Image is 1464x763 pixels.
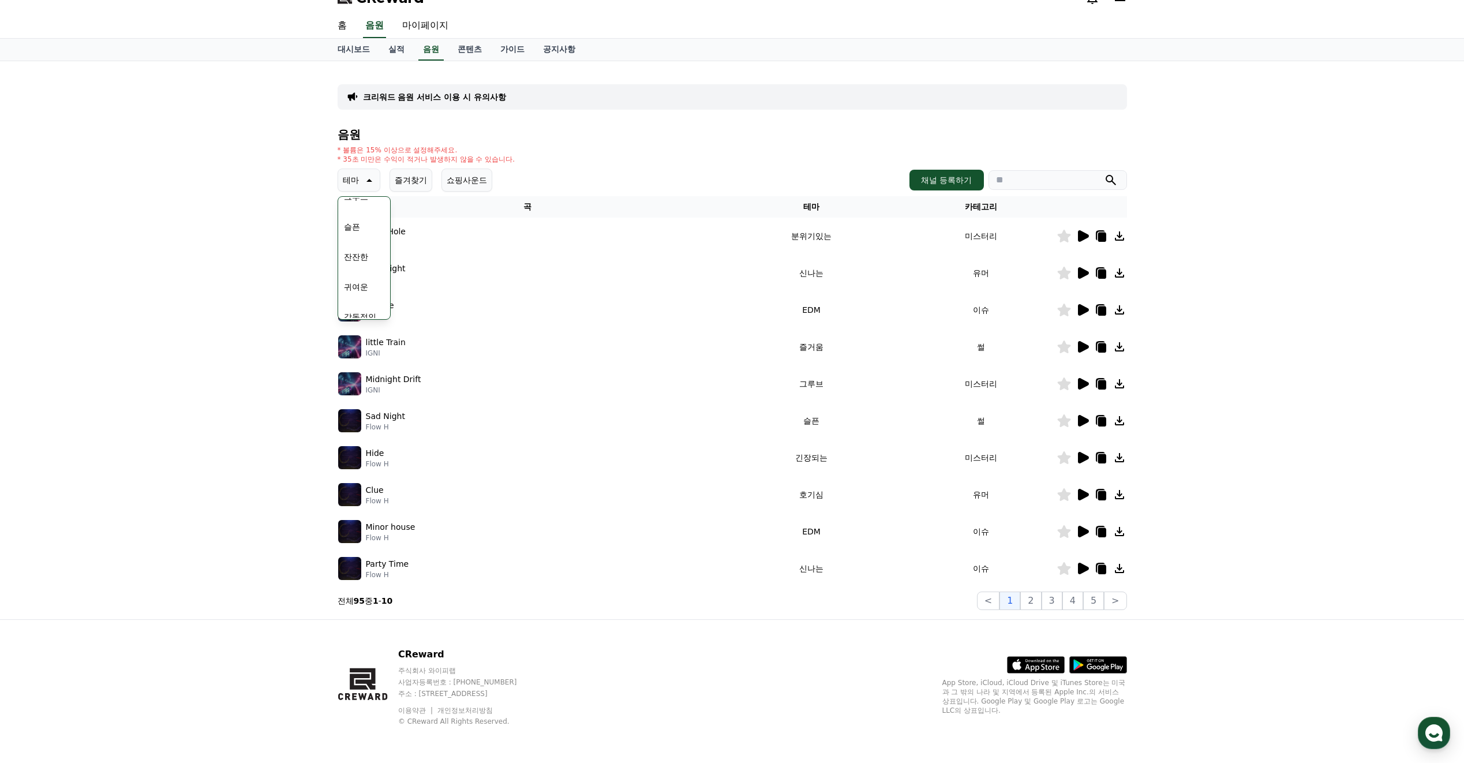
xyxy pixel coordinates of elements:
button: < [977,592,999,610]
button: 쇼핑사운드 [441,169,492,192]
p: Hide [366,447,384,459]
p: CReward [398,648,539,661]
td: 유머 [905,476,1057,513]
p: Clue [366,484,384,496]
button: 4 [1062,592,1083,610]
td: 즐거움 [717,328,905,365]
a: Settings [149,366,222,395]
td: 썰 [905,402,1057,439]
th: 테마 [717,196,905,218]
p: * 볼륨은 15% 이상으로 설정해주세요. [338,145,515,155]
p: 테마 [343,172,359,188]
p: 전체 중 - [338,595,393,607]
button: 귀여운 [339,274,373,300]
a: 가이드 [491,39,534,61]
p: little Train [366,336,406,349]
img: music [338,409,361,432]
td: 신나는 [717,550,905,587]
button: > [1104,592,1126,610]
img: music [338,520,361,543]
button: 5 [1083,592,1104,610]
p: IGNI [366,349,406,358]
img: music [338,446,361,469]
p: Midnight Drift [366,373,421,386]
td: 이슈 [905,291,1057,328]
a: 대시보드 [328,39,379,61]
a: 음원 [418,39,444,61]
td: 분위기있는 [717,218,905,255]
td: 긴장되는 [717,439,905,476]
button: 1 [999,592,1020,610]
p: © CReward All Rights Reserved. [398,717,539,726]
img: music [338,335,361,358]
th: 곡 [338,196,718,218]
h4: 음원 [338,128,1127,141]
strong: 95 [354,596,365,605]
a: 이용약관 [398,706,435,715]
p: Flow H [366,422,405,432]
td: 이슈 [905,550,1057,587]
a: 개인정보처리방침 [437,706,493,715]
strong: 1 [373,596,379,605]
p: Party Time [366,558,409,570]
a: Home [3,366,76,395]
td: 썰 [905,328,1057,365]
p: Minor house [366,521,415,533]
p: Moonlight [366,263,406,275]
th: 카테고리 [905,196,1057,218]
a: Messages [76,366,149,395]
p: Flow H [366,459,389,469]
span: Messages [96,384,130,393]
td: EDM [717,513,905,550]
button: 감동적인 [339,304,381,330]
img: music [338,483,361,506]
button: 즐겨찾기 [390,169,432,192]
td: 그루브 [717,365,905,402]
button: 3 [1042,592,1062,610]
td: 미스터리 [905,365,1057,402]
p: 주식회사 와이피랩 [398,666,539,675]
button: 슬픈 [339,214,365,240]
p: Sad Night [366,410,405,422]
td: 신나는 [717,255,905,291]
p: Flow H [366,533,415,543]
a: 콘텐츠 [448,39,491,61]
button: 테마 [338,169,380,192]
td: 슬픈 [717,402,905,439]
p: 주소 : [STREET_ADDRESS] [398,689,539,698]
p: Flow H [366,496,389,506]
td: 미스터리 [905,439,1057,476]
a: 크리워드 음원 서비스 이용 시 유의사항 [363,91,506,103]
a: 음원 [363,14,386,38]
button: 2 [1020,592,1041,610]
p: Flow H [366,570,409,579]
td: 유머 [905,255,1057,291]
a: 홈 [328,14,356,38]
button: 채널 등록하기 [909,170,983,190]
p: App Store, iCloud, iCloud Drive 및 iTunes Store는 미국과 그 밖의 나라 및 지역에서 등록된 Apple Inc.의 서비스 상표입니다. Goo... [942,678,1127,715]
span: Settings [171,383,199,392]
a: 공지사항 [534,39,585,61]
img: music [338,372,361,395]
td: 미스터리 [905,218,1057,255]
p: 사업자등록번호 : [PHONE_NUMBER] [398,678,539,687]
td: 호기심 [717,476,905,513]
td: 이슈 [905,513,1057,550]
span: Home [29,383,50,392]
strong: 10 [381,596,392,605]
p: * 35초 미만은 수익이 적거나 발생하지 않을 수 있습니다. [338,155,515,164]
a: 마이페이지 [393,14,458,38]
button: 잔잔한 [339,244,373,270]
p: IGNI [366,386,421,395]
a: 실적 [379,39,414,61]
td: EDM [717,291,905,328]
img: music [338,557,361,580]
